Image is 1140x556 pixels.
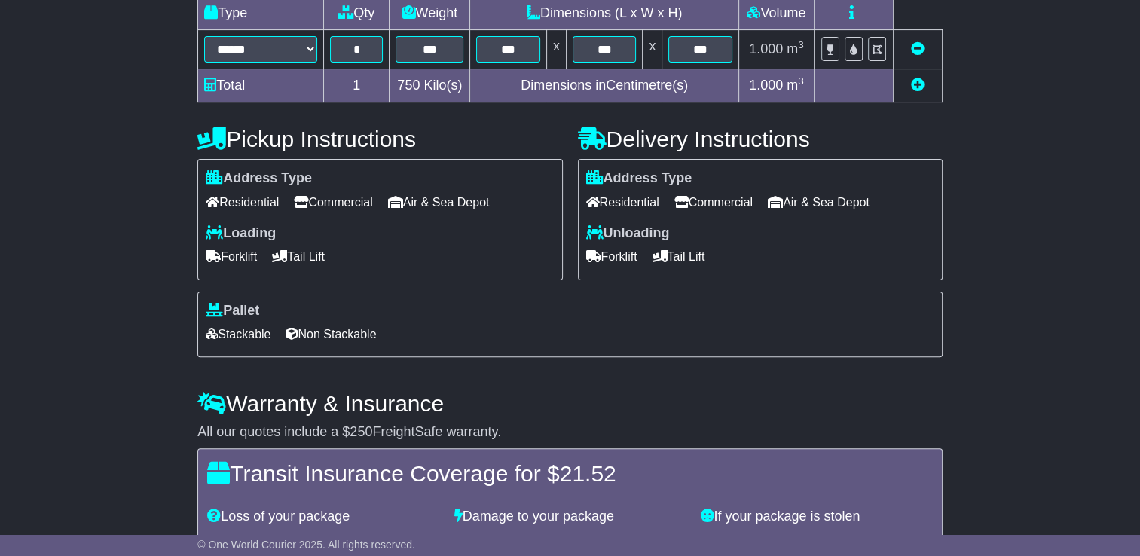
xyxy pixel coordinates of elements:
span: 21.52 [560,461,616,486]
td: Kilo(s) [390,69,470,102]
span: Tail Lift [653,245,705,268]
span: © One World Courier 2025. All rights reserved. [197,539,415,551]
div: Loss of your package [200,509,447,525]
a: Remove this item [911,41,925,57]
sup: 3 [798,39,804,50]
h4: Warranty & Insurance [197,391,943,416]
div: All our quotes include a $ FreightSafe warranty. [197,424,943,441]
span: 250 [350,424,372,439]
span: Air & Sea Depot [388,191,490,214]
span: 750 [397,78,420,93]
span: 21.52 [292,533,325,548]
div: For an extra $ you're fully covered for the amount of $ . [207,533,933,549]
span: m [787,41,804,57]
label: Loading [206,225,276,242]
span: 1.000 [749,78,783,93]
td: Dimensions in Centimetre(s) [470,69,738,102]
span: Stackable [206,322,270,346]
h4: Delivery Instructions [578,127,943,151]
span: Commercial [294,191,372,214]
td: 1 [324,69,390,102]
span: 1,800 [560,533,594,548]
span: Air & Sea Depot [768,191,870,214]
a: Add new item [911,78,925,93]
span: Residential [206,191,279,214]
span: Forklift [586,245,637,268]
span: m [787,78,804,93]
td: Total [198,69,324,102]
td: x [546,30,566,69]
label: Address Type [586,170,692,187]
span: 1.000 [749,41,783,57]
span: Forklift [206,245,257,268]
sup: 3 [798,75,804,87]
td: x [643,30,662,69]
label: Unloading [586,225,670,242]
label: Pallet [206,303,259,319]
span: Tail Lift [272,245,325,268]
h4: Transit Insurance Coverage for $ [207,461,933,486]
span: Commercial [674,191,753,214]
div: If your package is stolen [693,509,940,525]
span: Residential [586,191,659,214]
label: Address Type [206,170,312,187]
div: Damage to your package [447,509,694,525]
h4: Pickup Instructions [197,127,562,151]
span: Non Stackable [286,322,376,346]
